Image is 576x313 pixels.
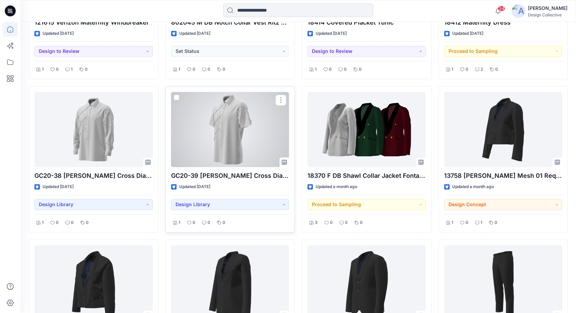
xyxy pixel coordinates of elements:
p: 1 [71,66,73,73]
p: 0 [360,219,363,226]
a: GC20-38 LS Criss Cross Diamond Shirt [34,92,153,167]
p: 18414 Covered Placket Tunic [307,18,426,27]
p: 0 [330,219,333,226]
p: Updated [DATE] [316,30,347,37]
p: 121615 Verizon Maternity Windbreaker [34,18,153,27]
p: 1 [315,66,317,73]
p: 3 [315,219,318,226]
span: 34 [498,6,505,11]
p: 0 [193,66,195,73]
p: 0 [359,66,362,73]
p: Updated [DATE] [452,30,483,37]
p: 18370 F DB Shawl Collar Jacket Fontainebleau LV [307,171,426,181]
p: Updated a month ago [452,183,494,190]
p: 0 [466,66,468,73]
p: 2 [481,66,483,73]
p: Updated [DATE] [43,30,74,37]
p: 0 [193,219,195,226]
p: 0 [466,219,468,226]
p: GC20-38 [PERSON_NAME] Cross Diamond Shirt [34,171,153,181]
p: 1 [481,219,482,226]
p: 1 [452,219,453,226]
p: 1 [179,219,180,226]
p: 0 [208,219,210,226]
p: 0 [223,66,225,73]
p: 0 [495,219,497,226]
p: 1 [42,219,44,226]
a: GC20-39 SS Criss Cross Diamond Details Modern Shirt [171,92,289,167]
p: 0 [208,66,210,73]
p: 802045 M DB Notch Collar Vest Ritz Carlton [GEOGRAPHIC_DATA] [171,18,289,27]
p: 0 [85,66,88,73]
p: 0 [86,219,89,226]
p: Updated [DATE] [43,183,74,190]
a: 18370 F DB Shawl Collar Jacket Fontainebleau LV [307,92,426,167]
p: 0 [344,66,347,73]
p: 0 [329,66,332,73]
p: Updated [DATE] [179,183,210,190]
p: 0 [71,219,74,226]
p: 0 [495,66,498,73]
div: [PERSON_NAME] [528,4,567,12]
div: Design Collective [528,12,567,17]
p: 1 [452,66,453,73]
p: 1 [42,66,44,73]
p: Updated [DATE] [179,30,210,37]
img: avatar [512,4,525,18]
p: 0 [223,219,225,226]
p: 0 [345,219,348,226]
p: 0 [56,66,59,73]
p: Updated a month ago [316,183,357,190]
p: 18412 Maternity Dress [444,18,562,27]
p: 0 [56,219,59,226]
p: 1 [179,66,180,73]
a: 13758 Missy Blazer Mesh 01 Request [444,92,562,167]
p: 13758 [PERSON_NAME] Mesh 01 Request [444,171,562,181]
p: GC20-39 [PERSON_NAME] Cross Diamond Details Modern Shirt [171,171,289,181]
